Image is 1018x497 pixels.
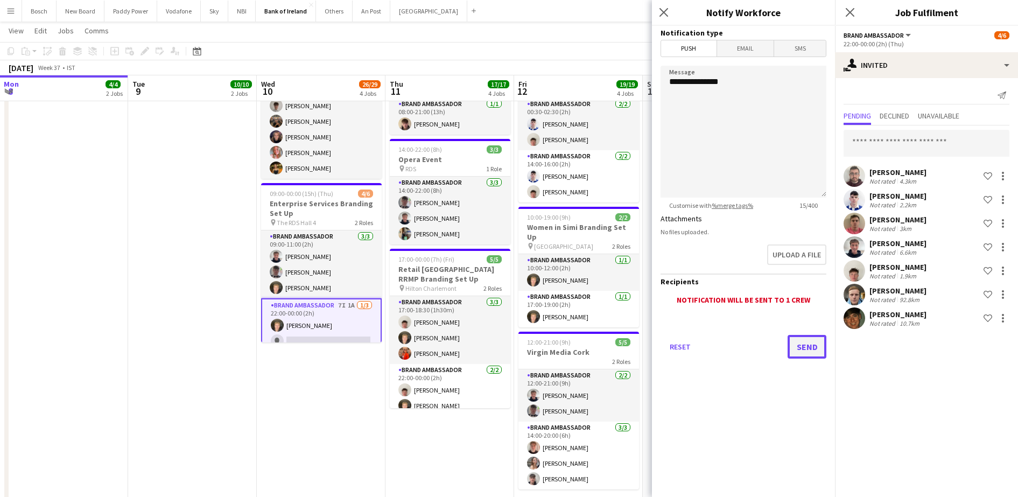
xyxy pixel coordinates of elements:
app-job-card: 12:00-21:00 (9h)5/5Virgin Media Cork2 RolesBrand Ambassador2/212:00-21:00 (9h)[PERSON_NAME][PERSO... [518,332,639,489]
h3: Opera Event [390,155,510,164]
div: [PERSON_NAME] [869,286,926,296]
button: Brand Ambassador [844,31,912,39]
span: The RDS Hall 4 [277,219,316,227]
button: An Post [353,1,390,22]
button: Vodafone [157,1,201,22]
span: Comms [85,26,109,36]
span: 4/4 [106,80,121,88]
div: Notification will be sent to 1 crew [661,295,826,305]
div: 6.6km [897,248,918,256]
h3: Job Fulfilment [835,5,1018,19]
div: [PERSON_NAME] [869,191,926,201]
button: New Board [57,1,104,22]
span: Mon [4,79,19,89]
div: 2.2km [897,201,918,209]
div: 3km [897,225,914,233]
div: No files uploaded. [661,228,826,236]
app-card-role: Brand Ambassador2/214:00-16:00 (2h)[PERSON_NAME][PERSON_NAME] [518,150,639,202]
app-card-role: Brand Ambassador3/314:00-22:00 (8h)[PERSON_NAME][PERSON_NAME][PERSON_NAME] [390,177,510,244]
span: Jobs [58,26,74,36]
button: Send [788,335,826,359]
app-card-role: Brand Ambassador1/117:00-19:00 (2h)[PERSON_NAME] [518,291,639,327]
div: [PERSON_NAME] [869,167,926,177]
app-card-role: Brand Ambassador2/222:00-00:00 (2h)[PERSON_NAME][PERSON_NAME] [390,364,510,416]
div: 4 Jobs [488,89,509,97]
span: Email [717,40,774,57]
div: IST [67,64,75,72]
span: Unavailable [918,112,959,120]
span: 3/3 [487,145,502,153]
button: Bank of Ireland [256,1,316,22]
div: Invited [835,52,1018,78]
h3: Women in Simi Branding Set Up [518,222,639,242]
app-card-role: Brand Ambassador3/314:00-20:00 (6h)[PERSON_NAME][PERSON_NAME][PERSON_NAME] [518,422,639,489]
a: Edit [30,24,51,38]
div: [PERSON_NAME] [869,310,926,319]
label: Attachments [661,214,702,223]
app-card-role: Brand Ambassador2/212:00-21:00 (9h)[PERSON_NAME][PERSON_NAME] [518,369,639,422]
span: RDS [405,165,416,173]
span: Wed [261,79,275,89]
div: 10.7km [897,319,922,327]
button: Paddy Power [104,1,157,22]
app-job-card: 10:00-19:00 (9h)2/2Women in Simi Branding Set Up [GEOGRAPHIC_DATA]2 RolesBrand Ambassador1/110:00... [518,207,639,327]
app-card-role: Brand Ambassador2/200:30-02:30 (2h)[PERSON_NAME][PERSON_NAME] [518,98,639,150]
span: 1 Role [486,165,502,173]
a: Jobs [53,24,78,38]
span: 26/29 [359,80,381,88]
div: Not rated [869,248,897,256]
app-card-role: Brand Ambassador3/309:00-11:00 (2h)[PERSON_NAME][PERSON_NAME][PERSON_NAME] [261,230,382,298]
span: View [9,26,24,36]
span: Brand Ambassador [844,31,904,39]
div: Not rated [869,319,897,327]
span: Hilton Charlemont [405,284,457,292]
h3: Notify Workforce [652,5,835,19]
app-card-role: Brand Ambassador7I1A1/322:00-00:00 (2h)[PERSON_NAME] [261,298,382,368]
span: 5/5 [615,338,630,346]
a: View [4,24,28,38]
span: 2/2 [615,213,630,221]
span: 12 [517,85,527,97]
h3: Notification type [661,28,826,38]
span: Thu [390,79,403,89]
div: Not rated [869,296,897,304]
div: 2 Jobs [106,89,123,97]
span: 17/17 [488,80,509,88]
button: NBI [228,1,256,22]
span: 2 Roles [612,242,630,250]
span: 10:00-19:00 (9h) [527,213,571,221]
span: Edit [34,26,47,36]
h3: Retail [GEOGRAPHIC_DATA] RRMP Branding Set Up [390,264,510,284]
app-job-card: 17:00-00:00 (7h) (Fri)5/5Retail [GEOGRAPHIC_DATA] RRMP Branding Set Up Hilton Charlemont2 RolesBr... [390,249,510,408]
button: Reset [661,335,699,359]
button: Sky [201,1,228,22]
span: 2 Roles [355,219,373,227]
div: 92.8km [897,296,922,304]
span: 14:00-22:00 (8h) [398,145,442,153]
span: 19/19 [616,80,638,88]
span: 8 [2,85,19,97]
button: Bosch [22,1,57,22]
span: 10 [259,85,275,97]
span: 10/10 [230,80,252,88]
div: [PERSON_NAME] [869,215,926,225]
div: 00:30-16:00 (15h30m)4/4Retail [GEOGRAPHIC_DATA] East Branding Set Up ([GEOGRAPHIC_DATA]) [GEOGRAP... [518,51,639,202]
h3: Recipients [661,277,826,286]
button: Upload a file [767,244,826,265]
span: [GEOGRAPHIC_DATA] [534,242,593,250]
div: 22:00-00:00 (2h) (Thu) [844,40,1009,48]
div: Not rated [869,272,897,280]
div: 2 Jobs [231,89,251,97]
app-job-card: 14:00-22:00 (8h)3/3Opera Event RDS1 RoleBrand Ambassador3/314:00-22:00 (8h)[PERSON_NAME][PERSON_N... [390,139,510,244]
span: Tue [132,79,145,89]
span: 2 Roles [612,358,630,366]
span: Week 37 [36,64,62,72]
h3: Enterprise Services Branding Set Up [261,199,382,218]
div: 1.9km [897,272,918,280]
span: Fri [518,79,527,89]
app-job-card: 09:00-00:00 (15h) (Thu)4/6Enterprise Services Branding Set Up The RDS Hall 42 RolesBrand Ambassad... [261,183,382,342]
